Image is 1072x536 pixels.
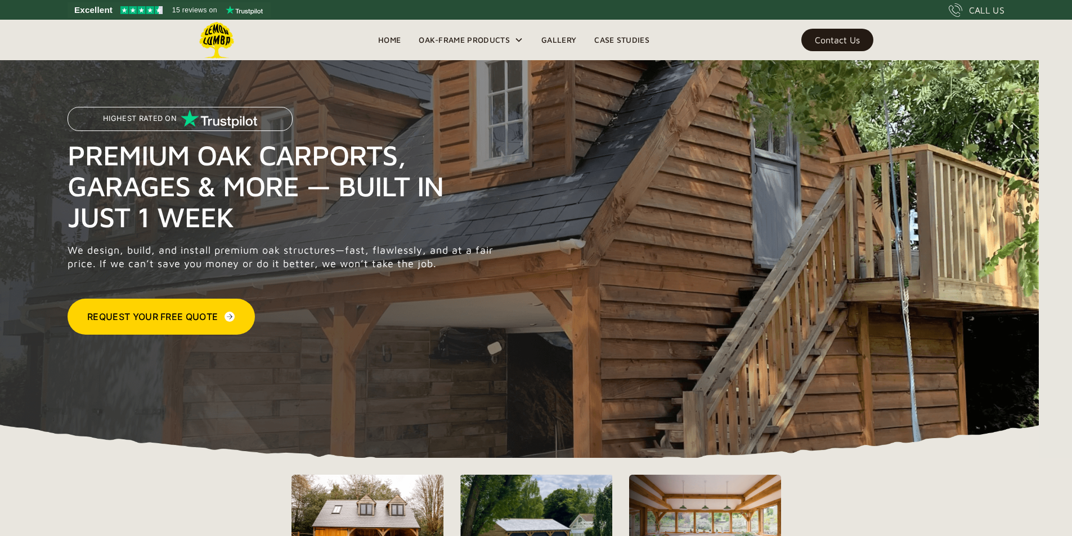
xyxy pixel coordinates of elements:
div: Request Your Free Quote [87,310,218,323]
img: Trustpilot logo [226,6,263,15]
a: Home [369,31,410,48]
div: Oak-Frame Products [410,20,532,60]
p: We design, build, and install premium oak structures—fast, flawlessly, and at a fair price. If we... [68,244,500,271]
div: Oak-Frame Products [419,33,510,47]
img: Trustpilot 4.5 stars [120,6,163,14]
a: Case Studies [585,31,658,48]
p: Highest Rated on [103,115,177,123]
h1: Premium Oak Carports, Garages & More — Built in Just 1 Week [68,139,500,232]
a: See Lemon Lumba reviews on Trustpilot [68,2,271,18]
span: Excellent [74,3,113,17]
a: Gallery [532,31,585,48]
a: CALL US [949,3,1004,17]
span: 15 reviews on [172,3,217,17]
a: Request Your Free Quote [68,299,255,335]
a: Highest Rated on [68,107,293,139]
iframe: chat widget [1002,466,1072,519]
div: CALL US [969,3,1004,17]
a: Contact Us [801,29,873,51]
div: Contact Us [815,36,860,44]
